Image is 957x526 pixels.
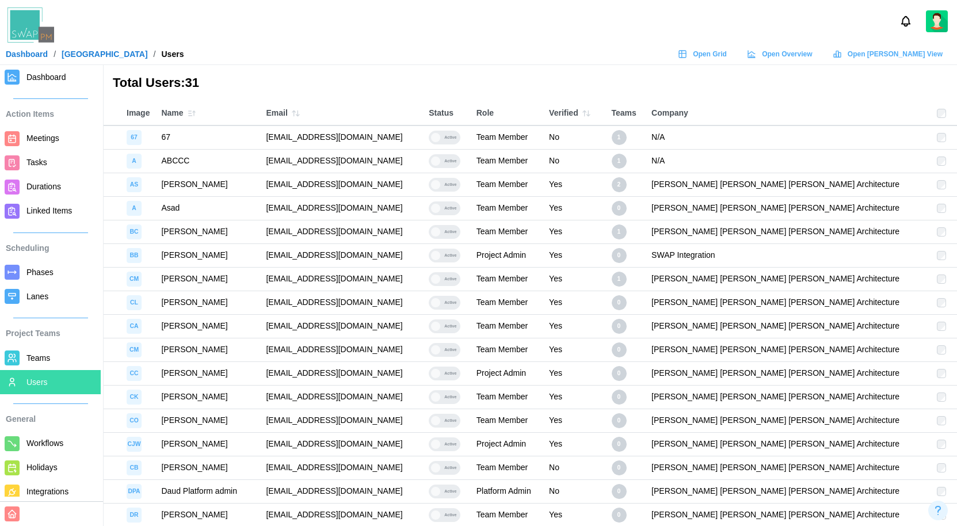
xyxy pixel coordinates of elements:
[543,314,605,338] td: Yes
[646,314,931,338] td: [PERSON_NAME] [PERSON_NAME] [PERSON_NAME] Architecture
[476,438,526,451] div: Project Admin
[651,107,925,120] div: Company
[612,154,627,169] div: 1
[543,220,605,243] td: Yes
[161,105,254,121] div: Name
[646,385,931,409] td: [PERSON_NAME] [PERSON_NAME] [PERSON_NAME] Architecture
[161,273,227,285] div: [PERSON_NAME]
[260,338,423,361] td: [EMAIL_ADDRESS][DOMAIN_NAME]
[260,149,423,173] td: [EMAIL_ADDRESS][DOMAIN_NAME]
[646,243,931,267] td: SWAP Integration
[476,320,528,333] div: Team Member
[476,131,528,144] div: Team Member
[476,107,537,120] div: Role
[127,201,142,216] div: image
[161,414,227,427] div: [PERSON_NAME]
[476,249,526,262] div: Project Admin
[476,485,531,498] div: Platform Admin
[113,74,199,92] h3: Total Users: 31
[260,220,423,243] td: [EMAIL_ADDRESS][DOMAIN_NAME]
[612,107,640,120] div: Teams
[926,10,948,32] a: Zulqarnain Khalil
[161,296,227,309] div: [PERSON_NAME]
[476,391,528,403] div: Team Member
[612,130,627,145] div: 1
[926,10,948,32] img: 2Q==
[646,456,931,479] td: [PERSON_NAME] [PERSON_NAME] [PERSON_NAME] Architecture
[612,248,627,263] div: 0
[476,344,528,356] div: Team Member
[161,249,227,262] div: [PERSON_NAME]
[127,224,142,239] div: image
[476,414,528,427] div: Team Member
[161,178,227,191] div: [PERSON_NAME]
[162,50,184,58] div: Users
[260,291,423,314] td: [EMAIL_ADDRESS][DOMAIN_NAME]
[26,463,58,472] span: Holidays
[161,462,227,474] div: [PERSON_NAME]
[161,509,227,521] div: [PERSON_NAME]
[26,439,63,448] span: Workflows
[646,432,931,456] td: [PERSON_NAME] [PERSON_NAME] [PERSON_NAME] Architecture
[543,125,605,149] td: No
[693,46,727,62] span: Open Grid
[127,295,142,310] div: image
[646,149,931,173] td: N/A
[612,390,627,405] div: 0
[127,342,142,357] div: image
[476,367,526,380] div: Project Admin
[127,272,142,287] div: image
[161,391,227,403] div: [PERSON_NAME]
[260,456,423,479] td: [EMAIL_ADDRESS][DOMAIN_NAME]
[612,201,627,216] div: 0
[612,177,627,192] div: 2
[161,226,227,238] div: [PERSON_NAME]
[543,243,605,267] td: Yes
[646,125,931,149] td: N/A
[762,46,812,62] span: Open Overview
[260,479,423,503] td: [EMAIL_ADDRESS][DOMAIN_NAME]
[543,291,605,314] td: Yes
[127,437,142,452] div: image
[612,295,627,310] div: 0
[127,177,142,192] div: image
[154,50,156,58] div: /
[260,385,423,409] td: [EMAIL_ADDRESS][DOMAIN_NAME]
[672,45,735,63] a: Open Grid
[476,273,528,285] div: Team Member
[612,224,627,239] div: 1
[646,338,931,361] td: [PERSON_NAME] [PERSON_NAME] [PERSON_NAME] Architecture
[646,267,931,291] td: [PERSON_NAME] [PERSON_NAME] [PERSON_NAME] Architecture
[266,105,417,121] div: Email
[26,158,47,167] span: Tasks
[612,460,627,475] div: 0
[161,438,227,451] div: [PERSON_NAME]
[260,267,423,291] td: [EMAIL_ADDRESS][DOMAIN_NAME]
[62,50,148,58] a: [GEOGRAPHIC_DATA]
[543,338,605,361] td: Yes
[26,378,48,387] span: Users
[549,105,600,121] div: Verified
[26,353,50,363] span: Teams
[476,509,528,521] div: Team Member
[646,291,931,314] td: [PERSON_NAME] [PERSON_NAME] [PERSON_NAME] Architecture
[646,220,931,243] td: [PERSON_NAME] [PERSON_NAME] [PERSON_NAME] Architecture
[543,432,605,456] td: Yes
[646,409,931,432] td: [PERSON_NAME] [PERSON_NAME] [PERSON_NAME] Architecture
[127,484,142,499] div: image
[741,45,821,63] a: Open Overview
[260,409,423,432] td: [EMAIL_ADDRESS][DOMAIN_NAME]
[543,385,605,409] td: Yes
[543,479,605,503] td: No
[543,361,605,385] td: Yes
[127,390,142,405] div: image
[612,413,627,428] div: 0
[612,342,627,357] div: 0
[476,155,528,167] div: Team Member
[612,319,627,334] div: 0
[260,314,423,338] td: [EMAIL_ADDRESS][DOMAIN_NAME]
[646,196,931,220] td: [PERSON_NAME] [PERSON_NAME] [PERSON_NAME] Architecture
[476,462,528,474] div: Team Member
[476,296,528,309] div: Team Member
[260,361,423,385] td: [EMAIL_ADDRESS][DOMAIN_NAME]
